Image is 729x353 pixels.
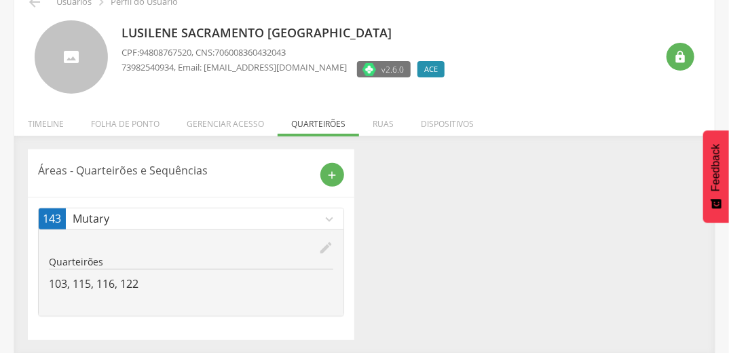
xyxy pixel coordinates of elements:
[424,64,438,75] span: ACE
[43,211,62,227] span: 143
[359,105,407,136] li: Ruas
[139,46,191,58] span: 94808767520
[407,105,487,136] li: Dispositivos
[73,211,322,227] p: Mutary
[381,62,404,76] span: v2.6.0
[674,50,688,64] i: 
[121,61,347,74] p: , Email: [EMAIL_ADDRESS][DOMAIN_NAME]
[214,46,286,58] span: 706008360432043
[77,105,173,136] li: Folha de ponto
[14,105,77,136] li: Timeline
[703,130,729,223] button: Feedback - Mostrar pesquisa
[357,61,411,77] label: Versão do aplicativo
[322,212,337,227] i: expand_more
[173,105,278,136] li: Gerenciar acesso
[39,208,343,229] a: 143Mutaryexpand_more
[710,144,722,191] span: Feedback
[121,61,174,73] span: 73982540934
[318,240,333,255] i: edit
[667,43,694,71] div: Resetar senha
[121,24,451,42] p: Lusilene Sacramento [GEOGRAPHIC_DATA]
[49,276,333,292] p: 103, 115, 116, 122
[326,169,339,181] i: add
[38,163,310,179] p: Áreas - Quarteirões e Sequências
[121,46,451,59] p: CPF: , CNS:
[49,255,333,269] p: Quarteirões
